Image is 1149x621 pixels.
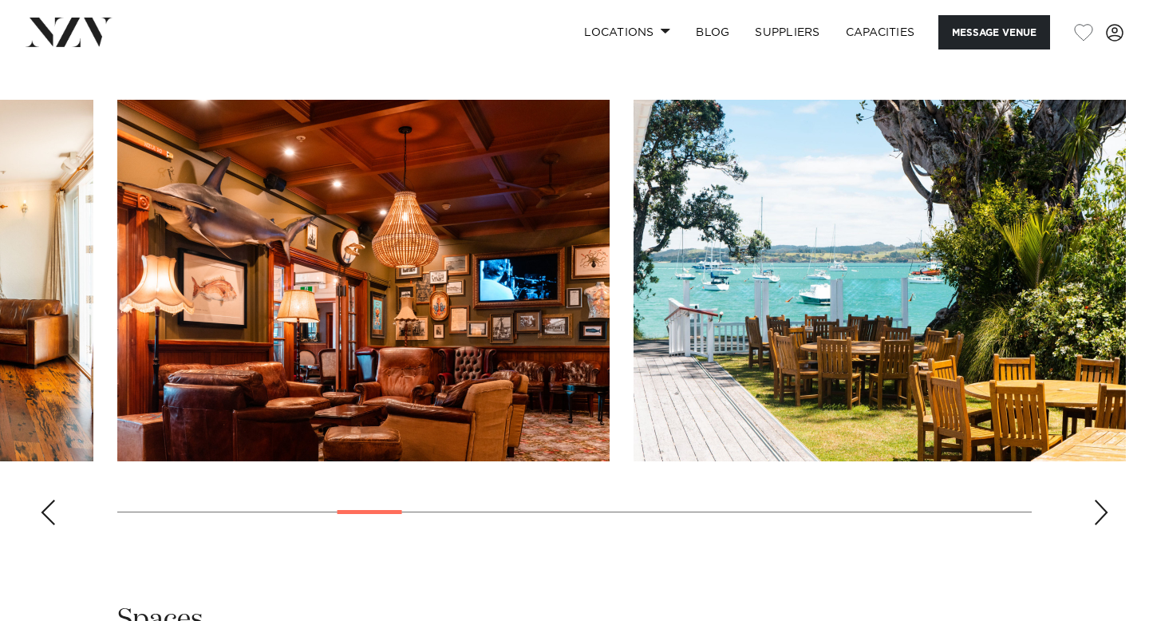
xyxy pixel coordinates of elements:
[683,15,742,49] a: BLOG
[938,15,1050,49] button: Message Venue
[742,15,832,49] a: SUPPLIERS
[634,100,1126,461] swiper-slide: 8 / 25
[571,15,683,49] a: Locations
[833,15,928,49] a: Capacities
[117,100,610,461] swiper-slide: 7 / 25
[26,18,113,46] img: nzv-logo.png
